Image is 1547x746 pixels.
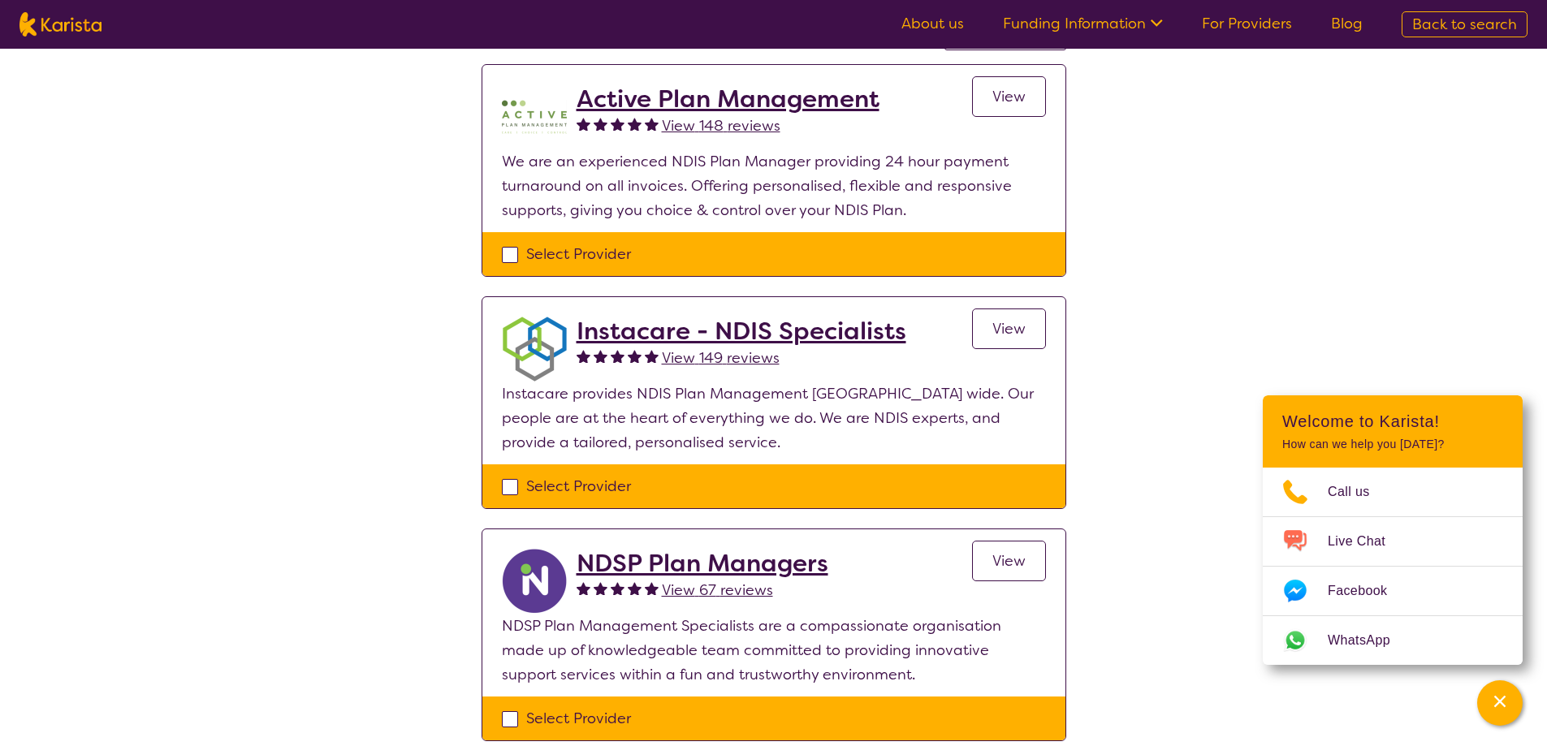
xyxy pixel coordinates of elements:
img: Karista logo [19,12,102,37]
img: fullstar [577,581,590,595]
a: About us [901,14,964,33]
img: pypzb5qm7jexfhutod0x.png [502,84,567,149]
span: Facebook [1328,579,1407,603]
img: obkhna0zu27zdd4ubuus.png [502,317,567,382]
a: Web link opens in a new tab. [1263,616,1523,665]
img: fullstar [611,117,624,131]
img: ryxpuxvt8mh1enfatjpo.png [502,549,567,614]
span: View [992,551,1026,571]
a: Blog [1331,14,1363,33]
img: fullstar [628,117,642,131]
img: fullstar [594,117,607,131]
a: View [972,541,1046,581]
div: Channel Menu [1263,395,1523,665]
span: View 149 reviews [662,348,780,368]
span: Live Chat [1328,529,1405,554]
img: fullstar [594,581,607,595]
img: fullstar [645,581,659,595]
p: Instacare provides NDIS Plan Management [GEOGRAPHIC_DATA] wide. Our people are at the heart of ev... [502,382,1046,455]
a: Funding Information [1003,14,1163,33]
p: We are an experienced NDIS Plan Manager providing 24 hour payment turnaround on all invoices. Off... [502,149,1046,222]
a: Instacare - NDIS Specialists [577,317,906,346]
ul: Choose channel [1263,468,1523,665]
a: View [972,308,1046,349]
img: fullstar [628,349,642,363]
span: Back to search [1412,15,1517,34]
img: fullstar [577,349,590,363]
img: fullstar [628,581,642,595]
h2: Welcome to Karista! [1282,412,1503,431]
p: How can we help you [DATE]? [1282,438,1503,451]
img: fullstar [611,349,624,363]
a: For Providers [1202,14,1292,33]
a: NDSP Plan Managers [577,549,828,578]
img: fullstar [577,117,590,131]
p: NDSP Plan Management Specialists are a compassionate organisation made up of knowledgeable team c... [502,614,1046,687]
span: View 148 reviews [662,116,780,136]
img: fullstar [611,581,624,595]
a: View 149 reviews [662,346,780,370]
span: WhatsApp [1328,628,1410,653]
span: View [992,319,1026,339]
a: Back to search [1402,11,1528,37]
a: View [972,76,1046,117]
button: Channel Menu [1477,680,1523,726]
img: fullstar [645,117,659,131]
img: fullstar [594,349,607,363]
span: Call us [1328,480,1389,504]
a: View 148 reviews [662,114,780,138]
img: fullstar [645,349,659,363]
span: View 67 reviews [662,580,773,600]
a: View 67 reviews [662,578,773,602]
span: View [992,87,1026,106]
a: Active Plan Management [577,84,879,114]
